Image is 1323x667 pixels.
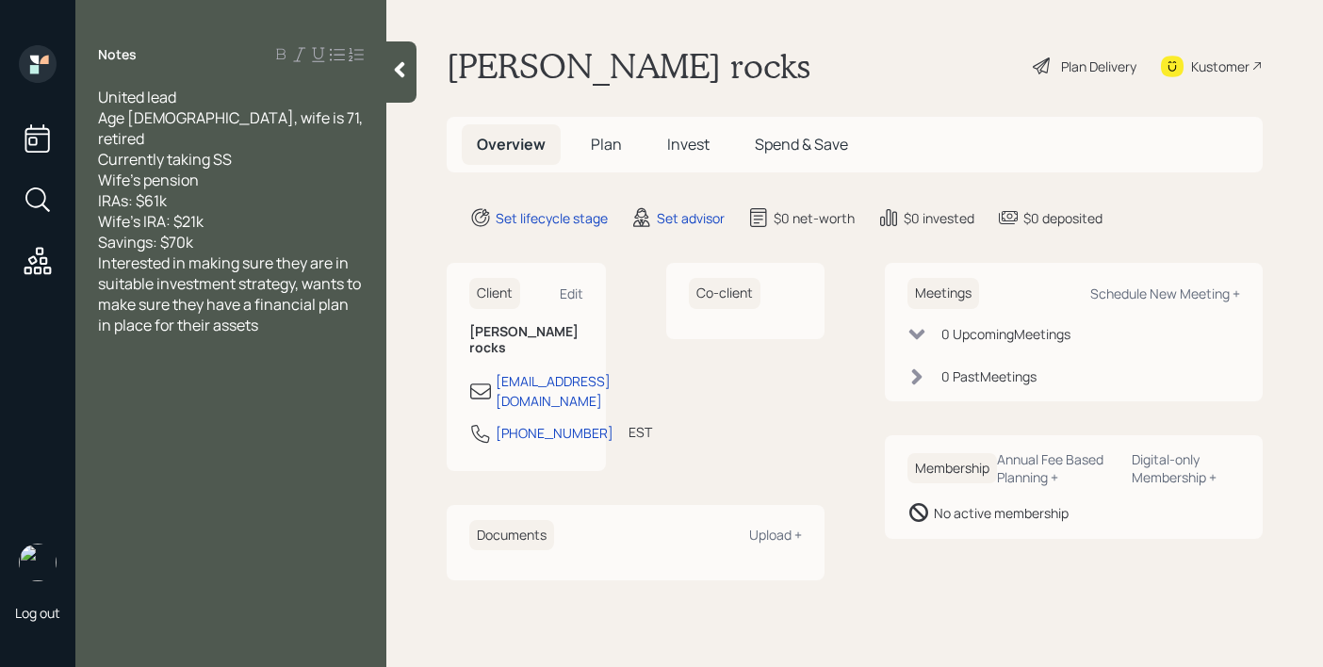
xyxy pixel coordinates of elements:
[98,211,204,232] span: Wife's IRA: $21k
[774,208,855,228] div: $0 net-worth
[560,285,583,302] div: Edit
[98,170,199,190] span: Wife's pension
[1090,285,1240,302] div: Schedule New Meeting +
[1191,57,1249,76] div: Kustomer
[477,134,546,155] span: Overview
[629,422,652,442] div: EST
[907,453,997,484] h6: Membership
[934,503,1069,523] div: No active membership
[496,208,608,228] div: Set lifecycle stage
[941,366,1037,386] div: 0 Past Meeting s
[98,149,232,170] span: Currently taking SS
[15,604,60,622] div: Log out
[447,45,810,87] h1: [PERSON_NAME] rocks
[689,278,760,309] h6: Co-client
[98,232,193,252] span: Savings: $70k
[1132,450,1240,486] div: Digital-only Membership +
[98,45,137,64] label: Notes
[496,371,611,411] div: [EMAIL_ADDRESS][DOMAIN_NAME]
[667,134,710,155] span: Invest
[496,423,613,443] div: [PHONE_NUMBER]
[997,450,1117,486] div: Annual Fee Based Planning +
[98,190,167,211] span: IRAs: $61k
[98,87,176,107] span: United lead
[469,278,520,309] h6: Client
[749,526,802,544] div: Upload +
[469,520,554,551] h6: Documents
[98,107,366,149] span: Age [DEMOGRAPHIC_DATA], wife is 71, retired
[1023,208,1102,228] div: $0 deposited
[907,278,979,309] h6: Meetings
[469,324,583,356] h6: [PERSON_NAME] rocks
[657,208,725,228] div: Set advisor
[941,324,1070,344] div: 0 Upcoming Meeting s
[19,544,57,581] img: robby-grisanti-headshot.png
[98,252,364,335] span: Interested in making sure they are in suitable investment strategy, wants to make sure they have ...
[755,134,848,155] span: Spend & Save
[591,134,622,155] span: Plan
[904,208,974,228] div: $0 invested
[1061,57,1136,76] div: Plan Delivery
